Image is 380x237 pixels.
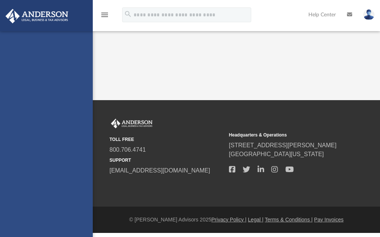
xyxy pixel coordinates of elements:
a: Terms & Conditions | [265,217,313,223]
small: Headquarters & Operations [229,132,343,138]
a: [GEOGRAPHIC_DATA][US_STATE] [229,151,324,157]
i: menu [100,10,109,19]
i: search [124,10,132,18]
small: SUPPORT [109,157,224,164]
a: Privacy Policy | [212,217,247,223]
a: 800.706.4741 [109,147,146,153]
div: © [PERSON_NAME] Advisors 2025 [93,216,380,224]
img: Anderson Advisors Platinum Portal [109,119,154,128]
a: Pay Invoices [314,217,343,223]
a: [EMAIL_ADDRESS][DOMAIN_NAME] [109,167,210,174]
img: Anderson Advisors Platinum Portal [3,9,71,23]
a: [STREET_ADDRESS][PERSON_NAME] [229,142,337,148]
small: TOLL FREE [109,136,224,143]
img: User Pic [363,9,374,20]
a: menu [100,14,109,19]
a: Legal | [248,217,263,223]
